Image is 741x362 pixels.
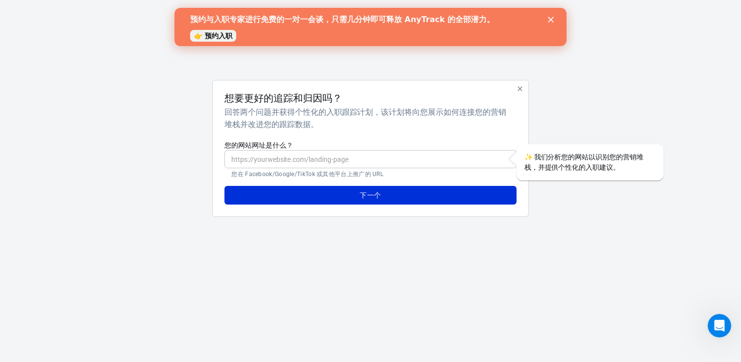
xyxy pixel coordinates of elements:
input: https://yourwebsite.com/landing-page [224,150,516,168]
div: 关闭 [373,9,383,15]
font: 您的网站网址是什么？ [224,141,293,149]
iframe: 对讲机实时聊天 [708,314,731,337]
span: 闪光 [524,153,533,161]
font: ✨ [524,153,533,161]
font: 回答两个问题并获得个性化的入职跟踪计划，该计划将向您展示如何连接您的营销堆栈并改进您的跟踪数据。 [224,107,506,129]
iframe: Intercom 实时聊天横幅 [174,8,567,46]
font: 您在 Facebook/Google/TikTok 或其他平台上推广的 URL [231,171,383,178]
font: 我们分析您的网站以识别您的营销堆栈，并提供个性化的入职建议。 [524,153,643,171]
font: 下一个 [360,191,381,199]
button: 下一个 [224,186,516,205]
font: 想要更好的追踪和归因吗？ [224,92,342,104]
